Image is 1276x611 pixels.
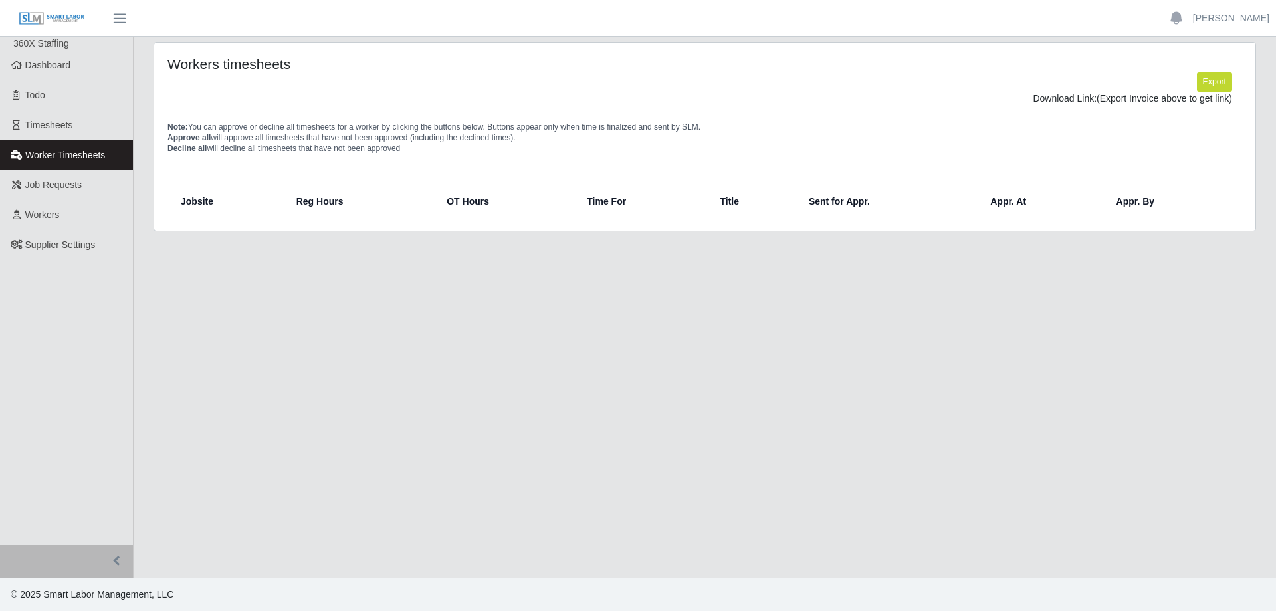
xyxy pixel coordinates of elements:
th: Appr. By [1106,185,1237,217]
span: Todo [25,90,45,100]
div: Download Link: [177,92,1232,106]
img: SLM Logo [19,11,85,26]
span: 360X Staffing [13,38,69,49]
span: Dashboard [25,60,71,70]
th: Reg Hours [286,185,437,217]
th: Time For [576,185,709,217]
th: OT Hours [436,185,576,217]
h4: Workers timesheets [167,56,603,72]
span: Supplier Settings [25,239,96,250]
span: Worker Timesheets [25,150,105,160]
span: © 2025 Smart Labor Management, LLC [11,589,173,600]
th: Jobsite [173,185,286,217]
span: Timesheets [25,120,73,130]
span: Job Requests [25,180,82,190]
span: (Export Invoice above to get link) [1097,93,1232,104]
th: Appr. At [980,185,1105,217]
span: Note: [167,122,188,132]
p: You can approve or decline all timesheets for a worker by clicking the buttons below. Buttons app... [167,122,1242,154]
span: Approve all [167,133,211,142]
button: Export [1197,72,1232,91]
th: Sent for Appr. [798,185,980,217]
span: Decline all [167,144,207,153]
th: Title [710,185,798,217]
span: Workers [25,209,60,220]
a: [PERSON_NAME] [1193,11,1269,25]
